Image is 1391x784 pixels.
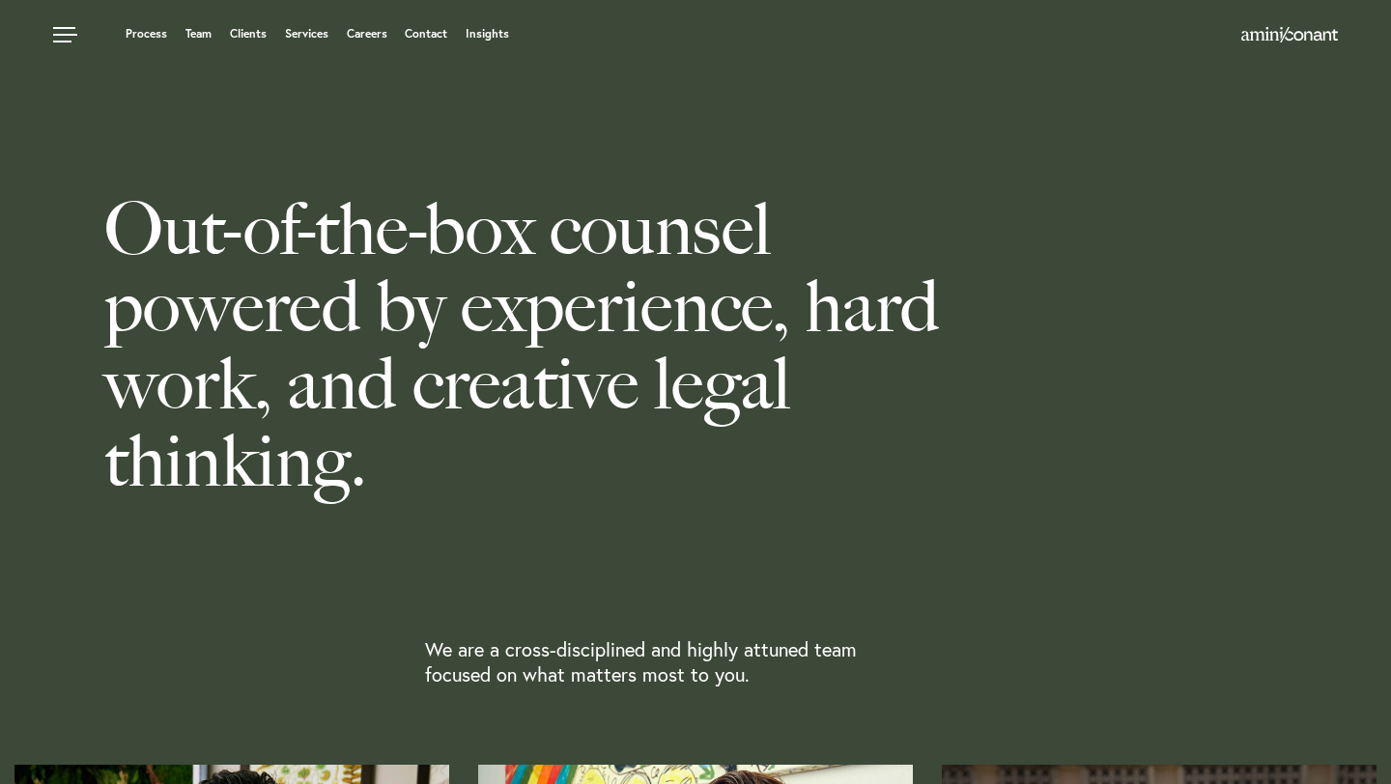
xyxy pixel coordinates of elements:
a: Services [285,28,328,40]
img: Amini & Conant [1241,27,1338,42]
a: Contact [405,28,447,40]
p: We are a cross-disciplined and highly attuned team focused on what matters most to you. [425,637,893,687]
a: Clients [230,28,267,40]
a: Insights [466,28,509,40]
a: Careers [347,28,387,40]
a: Team [185,28,212,40]
a: Process [126,28,167,40]
a: Home [1241,28,1338,43]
